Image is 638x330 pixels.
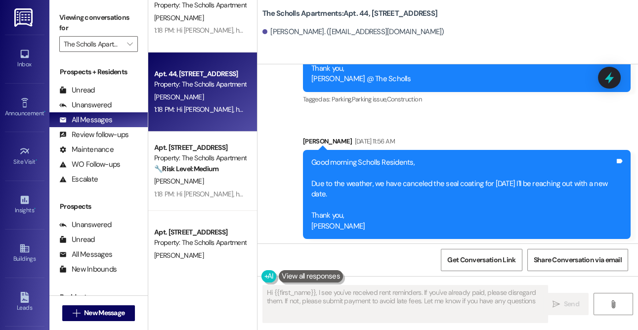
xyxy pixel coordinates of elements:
[543,293,589,315] button: Send
[59,130,128,140] div: Review follow-ups
[14,8,35,27] img: ResiDesk Logo
[154,227,246,237] div: Apt. [STREET_ADDRESS]
[154,177,204,186] span: [PERSON_NAME]
[154,142,246,153] div: Apt. [STREET_ADDRESS]
[154,93,204,101] span: [PERSON_NAME]
[564,299,579,309] span: Send
[62,305,135,321] button: New Message
[154,13,204,22] span: [PERSON_NAME]
[59,144,114,155] div: Maintenance
[154,164,218,173] strong: 🔧 Risk Level: Medium
[64,36,122,52] input: All communities
[59,220,112,230] div: Unanswered
[303,136,631,150] div: [PERSON_NAME]
[49,201,148,212] div: Prospects
[59,159,120,170] div: WO Follow-ups
[59,115,112,125] div: All Messages
[303,239,631,253] div: Tagged as:
[447,255,515,265] span: Get Conversation Link
[352,136,395,146] div: [DATE] 11:56 AM
[84,308,125,318] span: New Message
[44,108,45,115] span: •
[303,92,631,106] div: Tagged as:
[5,289,44,316] a: Leads
[311,157,615,232] div: Good morning Scholls Residents, Due to the weather, we have canceled the seal coating for [DATE] ...
[49,292,148,302] div: Residents
[262,8,437,19] b: The Scholls Apartments: Apt. 44, [STREET_ADDRESS]
[387,95,422,103] span: Construction
[527,249,628,271] button: Share Conversation via email
[154,69,246,79] div: Apt. 44, [STREET_ADDRESS]
[34,205,36,212] span: •
[154,153,246,163] div: Property: The Scholls Apartments
[59,10,138,36] label: Viewing conversations for
[5,191,44,218] a: Insights •
[49,67,148,77] div: Prospects + Residents
[59,235,95,245] div: Unread
[59,100,112,110] div: Unanswered
[59,264,117,275] div: New Inbounds
[352,95,387,103] span: Parking issue ,
[5,143,44,170] a: Site Visit •
[534,255,622,265] span: Share Conversation via email
[127,40,132,48] i: 
[388,242,420,250] span: Call request
[262,27,444,37] div: [PERSON_NAME]. ([EMAIL_ADDRESS][DOMAIN_NAME])
[59,249,112,260] div: All Messages
[332,242,388,250] span: Cancelled work order ,
[59,85,95,95] div: Unread
[5,46,44,72] a: Inbox
[263,285,548,323] textarea: Hi {{first_name}}, I see you've received rent reminders. If you've already paid,
[73,309,80,317] i: 
[441,249,522,271] button: Get Conversation Link
[154,79,246,90] div: Property: The Scholls Apartments
[5,240,44,267] a: Buildings
[59,174,98,185] div: Escalate
[154,237,246,248] div: Property: The Scholls Apartments
[609,300,617,308] i: 
[553,300,560,308] i: 
[332,95,352,103] span: Parking ,
[154,251,204,260] span: [PERSON_NAME]
[36,157,37,164] span: •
